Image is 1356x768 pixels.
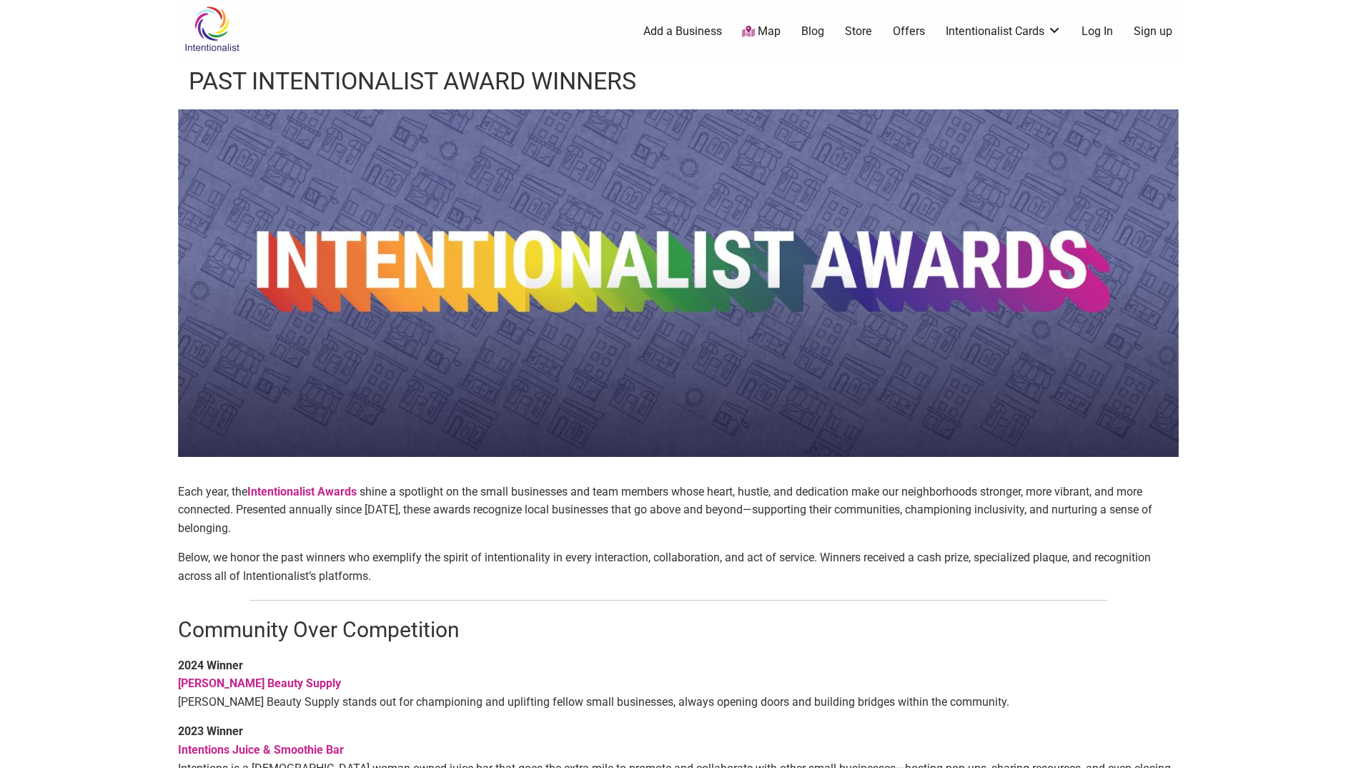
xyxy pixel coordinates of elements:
[189,64,636,99] h1: Past Intentionalist Award Winners
[178,743,344,757] a: Intentions Juice & Smoothie Bar
[946,24,1061,39] a: Intentionalist Cards
[1082,24,1113,39] a: Log In
[801,24,824,39] a: Blog
[178,724,243,738] strong: 2023 Winner
[178,483,1179,538] p: Each year, the shine a spotlight on the small businesses and team members whose heart, hustle, an...
[247,485,360,498] a: Intentionalist Awards
[845,24,872,39] a: Store
[1134,24,1172,39] a: Sign up
[178,548,1179,585] p: Below, we honor the past winners who exemplify the spirit of intentionality in every interaction,...
[893,24,925,39] a: Offers
[178,676,341,690] a: [PERSON_NAME] Beauty Supply
[742,24,781,40] a: Map
[178,6,246,52] img: Intentionalist
[178,615,1179,645] h2: Community Over Competition
[247,485,357,498] strong: Intentionalist Awards
[178,656,1179,712] p: [PERSON_NAME] Beauty Supply stands out for championing and uplifting fellow small businesses, alw...
[178,659,243,672] strong: 2024 Winner
[643,24,722,39] a: Add a Business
